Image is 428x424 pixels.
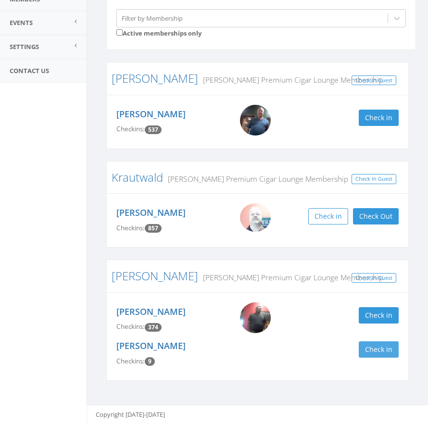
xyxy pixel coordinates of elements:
[359,341,399,358] button: Check in
[198,75,383,85] small: [PERSON_NAME] Premium Cigar Lounge Membership
[116,306,186,317] a: [PERSON_NAME]
[352,75,396,86] a: Check In Guest
[10,42,39,51] span: Settings
[112,70,198,86] a: [PERSON_NAME]
[116,27,201,38] label: Active memberships only
[145,323,162,332] span: Checkin count
[112,268,198,284] a: [PERSON_NAME]
[240,105,271,136] img: Kevin_Howerton.png
[116,29,123,36] input: Active memberships only
[240,302,271,333] img: Kevin_McClendon_PWvqYwE.png
[10,18,33,27] span: Events
[163,174,348,184] small: [PERSON_NAME] Premium Cigar Lounge Membership
[145,224,162,233] span: Checkin count
[116,207,186,218] a: [PERSON_NAME]
[359,110,399,126] button: Check in
[145,125,162,134] span: Checkin count
[352,174,396,184] a: Check In Guest
[116,357,145,365] span: Checkins:
[116,340,186,351] a: [PERSON_NAME]
[353,208,399,224] button: Check Out
[112,169,163,185] a: Krautwald
[116,224,145,232] span: Checkins:
[198,272,383,283] small: [PERSON_NAME] Premium Cigar Lounge Membership
[240,203,271,232] img: WIN_20200824_14_20_23_Pro.jpg
[308,208,348,224] button: Check in
[10,66,49,75] span: Contact Us
[352,273,396,283] a: Check In Guest
[116,125,145,133] span: Checkins:
[145,357,155,366] span: Checkin count
[116,322,145,331] span: Checkins:
[122,13,183,23] div: Filter by Membership
[359,307,399,324] button: Check in
[116,108,186,120] a: [PERSON_NAME]
[87,405,428,424] footer: Copyright [DATE]-[DATE]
